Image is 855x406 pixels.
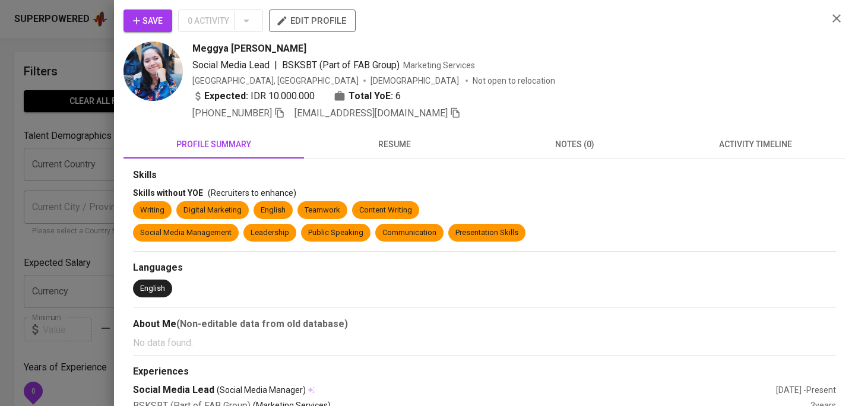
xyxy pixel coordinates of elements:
[359,205,412,216] div: Content Writing
[133,317,836,331] div: About Me
[133,383,776,397] div: Social Media Lead
[133,188,203,198] span: Skills without YOE
[217,384,306,396] span: (Social Media Manager)
[192,75,359,87] div: [GEOGRAPHIC_DATA], [GEOGRAPHIC_DATA]
[269,15,356,25] a: edit profile
[123,9,172,32] button: Save
[308,227,363,239] div: Public Speaking
[133,261,836,275] div: Languages
[133,14,163,28] span: Save
[269,9,356,32] button: edit profile
[282,59,400,71] span: BSKSBT (Part of FAB Group)
[140,205,164,216] div: Writing
[311,137,477,152] span: resume
[133,336,836,350] p: No data found.
[305,205,340,216] div: Teamwork
[140,283,165,294] div: English
[473,75,555,87] p: Not open to relocation
[251,227,289,239] div: Leadership
[133,169,836,182] div: Skills
[403,61,475,70] span: Marketing Services
[204,89,248,103] b: Expected:
[123,42,183,101] img: f8bd7e87c3353f04ae3b391e5a9d8f6d.jpg
[131,137,297,152] span: profile summary
[294,107,448,119] span: [EMAIL_ADDRESS][DOMAIN_NAME]
[192,42,306,56] span: Meggya [PERSON_NAME]
[382,227,436,239] div: Communication
[395,89,401,103] span: 6
[776,384,836,396] div: [DATE] - Present
[370,75,461,87] span: [DEMOGRAPHIC_DATA]
[274,58,277,72] span: |
[261,205,286,216] div: English
[455,227,518,239] div: Presentation Skills
[208,188,296,198] span: (Recruiters to enhance)
[192,59,270,71] span: Social Media Lead
[183,205,242,216] div: Digital Marketing
[192,89,315,103] div: IDR 10.000.000
[492,137,658,152] span: notes (0)
[349,89,393,103] b: Total YoE:
[140,227,232,239] div: Social Media Management
[672,137,838,152] span: activity timeline
[192,107,272,119] span: [PHONE_NUMBER]
[133,365,836,379] div: Experiences
[176,318,348,329] b: (Non-editable data from old database)
[278,13,346,28] span: edit profile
